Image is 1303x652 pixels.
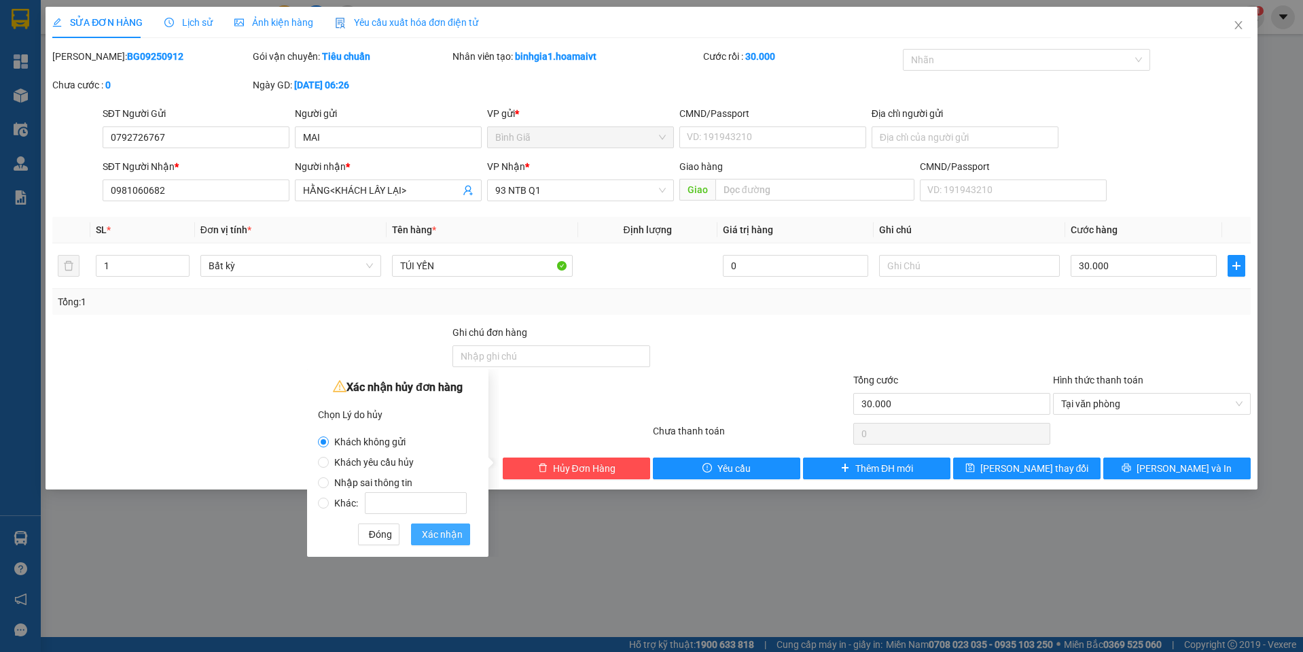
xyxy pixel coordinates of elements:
[52,49,250,64] div: [PERSON_NAME]:
[679,106,866,121] div: CMND/Passport
[329,436,411,447] span: Khách không gửi
[965,463,975,474] span: save
[1228,260,1245,271] span: plus
[624,224,672,235] span: Định lượng
[234,17,313,28] span: Ảnh kiện hàng
[920,159,1107,174] div: CMND/Passport
[96,224,107,235] span: SL
[487,161,525,172] span: VP Nhận
[103,159,289,174] div: SĐT Người Nhận
[980,461,1089,476] span: [PERSON_NAME] thay đổi
[127,51,183,62] b: BG09250912
[52,17,143,28] span: SỬA ĐƠN HÀNG
[209,256,373,276] span: Bất kỳ
[855,461,913,476] span: Thêm ĐH mới
[329,457,419,468] span: Khách yêu cầu hủy
[553,461,615,476] span: Hủy Đơn Hàng
[1103,458,1251,479] button: printer[PERSON_NAME] và In
[853,375,898,385] span: Tổng cước
[538,463,548,474] span: delete
[872,106,1058,121] div: Địa chỉ người gửi
[745,51,775,62] b: 30.000
[58,255,79,277] button: delete
[164,17,213,28] span: Lịch sử
[295,106,482,121] div: Người gửi
[1061,394,1243,414] span: Tại văn phòng
[487,106,674,121] div: VP gửi
[653,458,800,479] button: exclamation-circleYêu cầu
[105,80,111,90] b: 0
[318,405,478,425] div: Chọn Lý do hủy
[392,224,436,235] span: Tên hàng
[717,461,751,476] span: Yêu cầu
[329,498,472,509] span: Khác:
[503,458,650,479] button: deleteHủy Đơn Hàng
[333,379,346,393] span: warning
[52,78,250,92] div: Chưa cước :
[103,106,289,121] div: SĐT Người Gửi
[452,327,527,338] label: Ghi chú đơn hàng
[411,524,470,545] button: Xác nhận
[322,51,370,62] b: Tiêu chuẩn
[253,78,450,92] div: Ngày GD:
[452,49,700,64] div: Nhân viên tạo:
[803,458,950,479] button: plusThêm ĐH mới
[679,161,723,172] span: Giao hàng
[953,458,1101,479] button: save[PERSON_NAME] thay đổi
[335,17,478,28] span: Yêu cầu xuất hóa đơn điện tử
[200,224,251,235] span: Đơn vị tính
[879,255,1060,277] input: Ghi Chú
[58,294,503,309] div: Tổng: 1
[1137,461,1232,476] span: [PERSON_NAME] và In
[392,255,573,277] input: VD: Bàn, Ghế
[452,345,650,367] input: Ghi chú đơn hàng
[679,179,715,201] span: Giao
[358,524,399,545] button: Đóng
[295,159,482,174] div: Người nhận
[872,126,1058,148] input: Địa chỉ của người gửi
[702,463,712,474] span: exclamation-circle
[329,477,418,488] span: Nhập sai thông tin
[1122,463,1131,474] span: printer
[1228,255,1245,277] button: plus
[1219,7,1257,45] button: Close
[369,527,392,542] span: Đóng
[294,80,349,90] b: [DATE] 06:26
[715,179,914,201] input: Dọc đường
[1053,375,1143,385] label: Hình thức thanh toán
[365,492,467,514] input: Khác:
[651,424,852,447] div: Chưa thanh toán
[495,180,666,201] span: 93 NTB Q1
[723,224,773,235] span: Giá trị hàng
[164,18,174,27] span: clock-circle
[234,18,244,27] span: picture
[495,127,666,148] span: Bình Giã
[253,49,450,64] div: Gói vận chuyển:
[318,377,478,398] div: Xác nhận hủy đơn hàng
[422,527,463,542] span: Xác nhận
[463,185,474,196] span: user-add
[840,463,850,474] span: plus
[703,49,901,64] div: Cước rồi :
[515,51,596,62] b: binhgia1.hoamaivt
[335,18,346,29] img: icon
[1233,20,1244,31] span: close
[874,217,1065,243] th: Ghi chú
[52,18,62,27] span: edit
[1071,224,1118,235] span: Cước hàng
